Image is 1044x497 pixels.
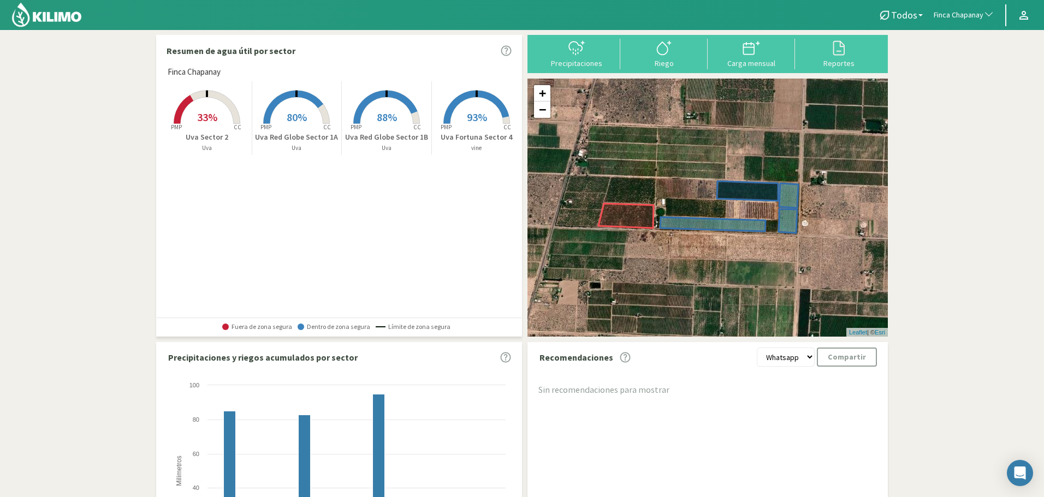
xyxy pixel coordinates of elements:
button: Precipitaciones [533,39,620,68]
p: Uva [162,143,252,153]
text: 60 [193,451,199,457]
div: Carga mensual [711,59,792,67]
p: Uva [252,143,342,153]
a: Zoom in [534,85,550,101]
tspan: CC [413,123,421,131]
div: | © [846,328,888,337]
p: Recomendaciones [539,351,613,364]
p: Resumen de agua útil por sector [167,44,295,57]
p: Uva Fortuna Sector 4 [432,131,522,143]
div: Riego [624,59,704,67]
button: Riego [620,39,708,68]
text: Milímetros [175,456,183,486]
span: 80% [287,110,307,124]
tspan: PMP [351,123,361,131]
div: Reportes [798,59,879,67]
div: Open Intercom Messenger [1007,460,1033,486]
span: Dentro de zona segura [298,323,370,331]
span: Finca Chapanay [168,66,221,79]
tspan: PMP [260,123,271,131]
div: Sin recomendaciones para mostrar [538,383,877,396]
a: Leaflet [849,329,867,336]
span: 88% [377,110,397,124]
span: Límite de zona segura [376,323,450,331]
tspan: CC [503,123,511,131]
span: Finca Chapanay [934,10,983,21]
img: Kilimo [11,2,82,28]
tspan: PMP [171,123,182,131]
a: Zoom out [534,101,550,118]
p: Uva Red Globe Sector 1A [252,131,342,143]
span: Todos [891,9,917,21]
a: Esri [875,329,885,336]
p: Uva [342,143,431,153]
text: 40 [193,484,199,491]
span: 33% [197,110,217,124]
span: Fuera de zona segura [222,323,292,331]
p: Uva Sector 2 [162,131,252,143]
tspan: CC [234,123,241,131]
text: 80 [193,416,199,423]
tspan: CC [324,123,331,131]
span: 93% [467,110,487,124]
p: Uva Red Globe Sector 1B [342,131,431,143]
button: Finca Chapanay [928,3,1000,27]
div: Precipitaciones [536,59,617,67]
p: vine [432,143,522,153]
button: Reportes [795,39,882,68]
tspan: PMP [441,123,452,131]
button: Carga mensual [708,39,795,68]
p: Precipitaciones y riegos acumulados por sector [168,351,358,364]
text: 100 [189,382,199,388]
